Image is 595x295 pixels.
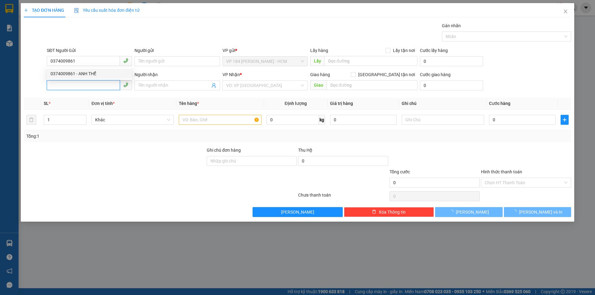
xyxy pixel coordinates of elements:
[95,115,170,124] span: Khác
[456,209,489,215] span: [PERSON_NAME]
[298,148,312,153] span: Thu Hộ
[481,169,522,174] label: Hình thức thanh toán
[561,115,569,125] button: plus
[297,192,389,202] div: Chưa thanh toán
[420,56,483,66] input: Cước lấy hàng
[356,71,417,78] span: [GEOGRAPHIC_DATA] tận nơi
[327,80,417,90] input: Dọc đường
[211,83,216,88] span: user-add
[563,9,568,14] span: close
[59,40,68,46] span: DĐ:
[47,47,132,54] div: SĐT Người Gửi
[207,156,297,166] input: Ghi chú đơn hàng
[390,169,410,174] span: Tổng cước
[59,5,109,20] div: VP 108 [PERSON_NAME]
[44,101,49,106] span: SL
[310,80,327,90] span: Giao
[557,3,574,20] button: Close
[5,6,15,12] span: Gửi:
[74,8,79,13] img: icon
[330,115,397,125] input: 0
[123,82,128,87] span: phone
[179,115,261,125] input: VD: Bàn, Ghế
[91,101,115,106] span: Đơn vị tính
[310,72,330,77] span: Giao hàng
[344,207,434,217] button: deleteXóa Thông tin
[402,115,484,125] input: Ghi Chú
[561,117,568,122] span: plus
[47,69,132,79] div: 0374009861 - ANH THỂ
[26,133,230,140] div: Tổng: 1
[223,47,308,54] div: VP gửi
[51,70,128,77] div: 0374009861 - ANH THỂ
[5,5,55,28] div: VP 184 [PERSON_NAME] - HCM
[399,98,487,110] th: Ghi chú
[310,56,324,66] span: Lấy
[24,8,28,12] span: plus
[179,101,199,106] span: Tên hàng
[59,20,109,28] div: CHÚ TÂM
[74,8,139,13] span: Yêu cầu xuất hóa đơn điện tử
[281,209,314,215] span: [PERSON_NAME]
[420,80,483,90] input: Cước giao hàng
[512,210,519,214] span: loading
[26,115,36,125] button: delete
[285,101,307,106] span: Định lượng
[59,28,109,36] div: 0937028942
[223,72,240,77] span: VP Nhận
[449,210,456,214] span: loading
[324,56,417,66] input: Dọc đường
[330,101,353,106] span: Giá trị hàng
[319,115,325,125] span: kg
[489,101,510,106] span: Cước hàng
[207,148,241,153] label: Ghi chú đơn hàng
[519,209,562,215] span: [PERSON_NAME] và In
[504,207,571,217] button: [PERSON_NAME] và In
[59,6,74,12] span: Nhận:
[435,207,502,217] button: [PERSON_NAME]
[5,35,55,44] div: 0364216345
[123,58,128,63] span: phone
[372,210,376,215] span: delete
[5,28,55,35] div: A THÀNH
[310,48,328,53] span: Lấy hàng
[390,47,417,54] span: Lấy tận nơi
[134,71,220,78] div: Người nhận
[420,48,448,53] label: Cước lấy hàng
[134,47,220,54] div: Người gửi
[379,209,406,215] span: Xóa Thông tin
[420,72,451,77] label: Cước giao hàng
[226,57,304,66] span: VP 184 Nguyễn Văn Trỗi - HCM
[24,8,64,13] span: TẠO ĐƠN HÀNG
[442,23,461,28] label: Gán nhãn
[253,207,343,217] button: [PERSON_NAME]
[59,36,101,58] span: NT LAM SƠN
